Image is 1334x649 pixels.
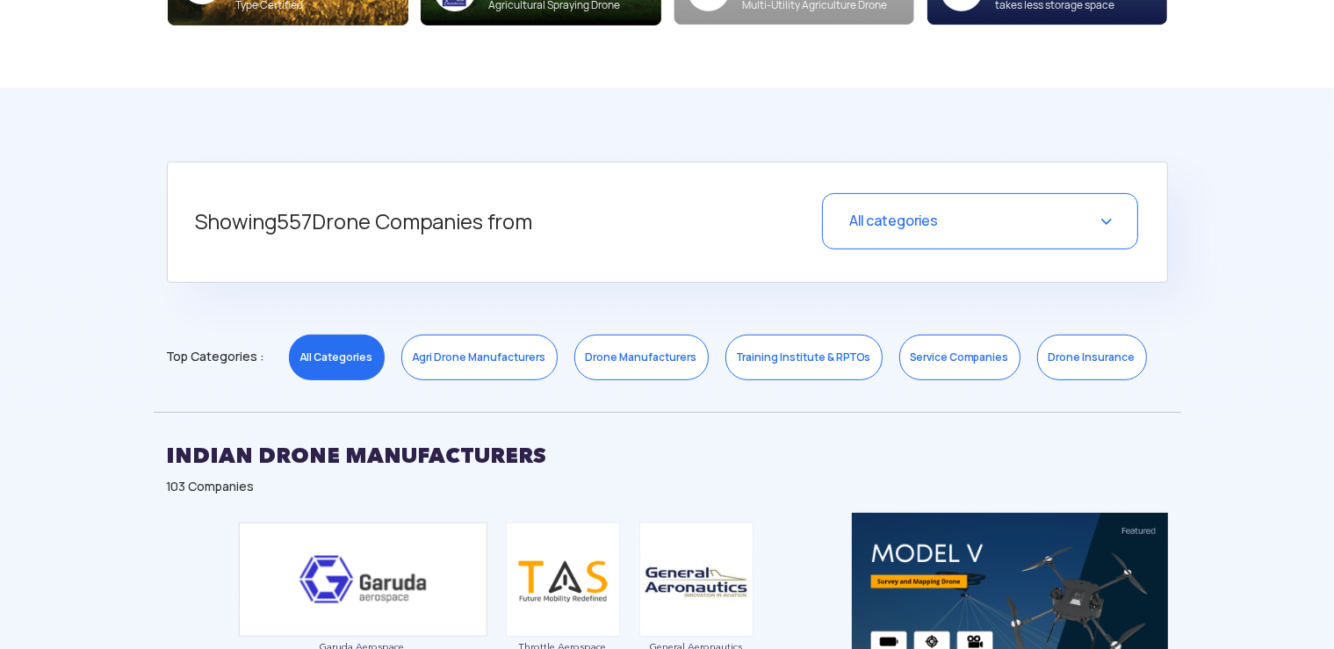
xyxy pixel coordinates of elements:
span: Top Categories : [167,343,264,371]
h5: Showing Drone Companies from [196,193,715,251]
span: All categories [849,212,938,230]
img: ic_garuda_eco.png [238,522,487,637]
a: Agri Drone Manufacturers [401,335,558,380]
h2: INDIAN DRONE MANUFACTURERS [167,434,1168,478]
a: Service Companies [899,335,1020,380]
a: Drone Insurance [1037,335,1147,380]
a: Training Institute & RPTOs [725,335,883,380]
a: Drone Manufacturers [574,335,709,380]
img: ic_throttle.png [506,523,620,637]
img: ic_general.png [639,523,754,637]
span: 557 [278,208,313,235]
a: All Categories [289,335,385,380]
div: 103 Companies [167,478,1168,495]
